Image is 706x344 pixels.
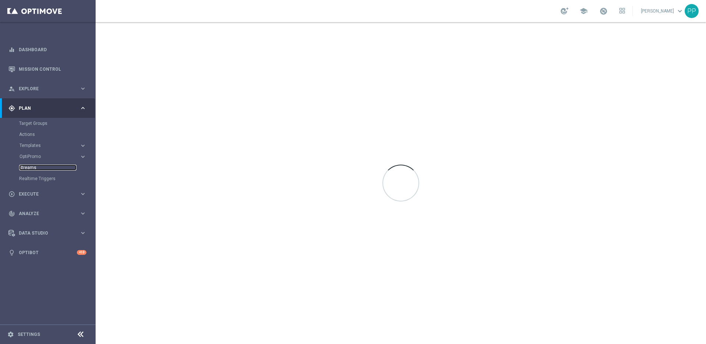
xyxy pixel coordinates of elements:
[685,4,699,18] div: PP
[19,143,72,148] span: Templates
[19,165,76,171] a: Streams
[19,120,76,126] a: Target Groups
[676,7,684,15] span: keyboard_arrow_down
[19,131,76,137] a: Actions
[8,230,87,236] button: Data Studio keyboard_arrow_right
[8,85,15,92] i: person_search
[8,105,87,111] button: gps_fixed Plan keyboard_arrow_right
[19,40,86,59] a: Dashboard
[8,59,86,79] div: Mission Control
[19,59,86,79] a: Mission Control
[79,190,86,197] i: keyboard_arrow_right
[8,46,15,53] i: equalizer
[8,211,87,217] button: track_changes Analyze keyboard_arrow_right
[19,140,95,151] div: Templates
[8,243,86,262] div: Optibot
[79,210,86,217] i: keyboard_arrow_right
[8,210,15,217] i: track_changes
[8,40,86,59] div: Dashboard
[8,191,87,197] button: play_circle_outline Execute keyboard_arrow_right
[19,243,77,262] a: Optibot
[19,154,79,159] div: OptiPromo
[8,105,15,112] i: gps_fixed
[8,230,79,236] div: Data Studio
[19,154,72,159] span: OptiPromo
[19,173,95,184] div: Realtime Triggers
[79,229,86,236] i: keyboard_arrow_right
[19,129,95,140] div: Actions
[8,105,79,112] div: Plan
[79,153,86,160] i: keyboard_arrow_right
[79,105,86,112] i: keyboard_arrow_right
[18,332,40,337] a: Settings
[8,191,15,197] i: play_circle_outline
[8,66,87,72] button: Mission Control
[19,118,95,129] div: Target Groups
[19,143,79,148] div: Templates
[79,142,86,149] i: keyboard_arrow_right
[79,85,86,92] i: keyboard_arrow_right
[19,192,79,196] span: Execute
[77,250,86,255] div: +10
[640,6,685,17] a: [PERSON_NAME]keyboard_arrow_down
[7,331,14,338] i: settings
[580,7,588,15] span: school
[8,191,79,197] div: Execute
[19,231,79,235] span: Data Studio
[8,250,87,256] button: lightbulb Optibot +10
[19,154,87,159] button: OptiPromo keyboard_arrow_right
[19,106,79,110] span: Plan
[8,85,79,92] div: Explore
[19,211,79,216] span: Analyze
[8,86,87,92] button: person_search Explore keyboard_arrow_right
[19,87,79,91] span: Explore
[19,143,87,148] button: Templates keyboard_arrow_right
[8,210,79,217] div: Analyze
[19,162,95,173] div: Streams
[8,47,87,53] button: equalizer Dashboard
[19,151,95,162] div: OptiPromo
[8,249,15,256] i: lightbulb
[19,176,76,182] a: Realtime Triggers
